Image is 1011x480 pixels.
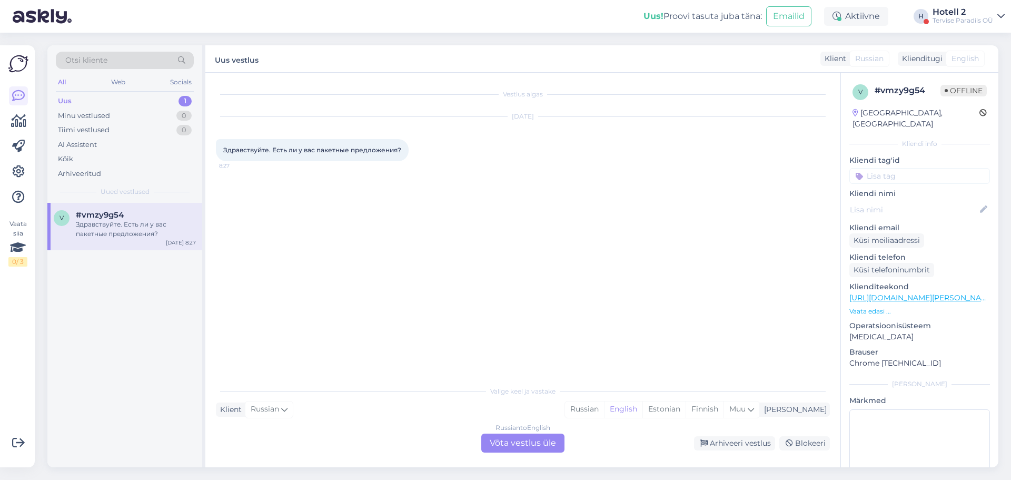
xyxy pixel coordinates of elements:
[951,53,979,64] span: English
[849,252,990,263] p: Kliendi telefon
[216,90,830,99] div: Vestlus algas
[853,107,979,130] div: [GEOGRAPHIC_DATA], [GEOGRAPHIC_DATA]
[849,139,990,149] div: Kliendi info
[642,401,686,417] div: Estonian
[933,8,1005,25] a: Hotell 2Tervise Paradiis OÜ
[849,233,924,248] div: Küsi meiliaadressi
[76,210,124,220] span: #vmzy9g54
[898,53,943,64] div: Klienditugi
[216,112,830,121] div: [DATE]
[8,257,27,267] div: 0 / 3
[176,125,192,135] div: 0
[219,162,259,170] span: 8:27
[179,96,192,106] div: 1
[849,347,990,358] p: Brauser
[849,331,990,342] p: [MEDICAL_DATA]
[109,75,127,89] div: Web
[176,111,192,121] div: 0
[58,140,97,150] div: AI Assistent
[849,395,990,406] p: Märkmed
[604,401,642,417] div: English
[729,404,746,414] span: Muu
[216,404,242,415] div: Klient
[565,401,604,417] div: Russian
[766,6,811,26] button: Emailid
[58,96,72,106] div: Uus
[8,54,28,74] img: Askly Logo
[875,84,940,97] div: # vmzy9g54
[849,293,995,302] a: [URL][DOMAIN_NAME][PERSON_NAME]
[849,155,990,166] p: Kliendi tag'id
[940,85,987,96] span: Offline
[643,10,762,23] div: Proovi tasuta juba täna:
[914,9,928,24] div: H
[824,7,888,26] div: Aktiivne
[849,281,990,292] p: Klienditeekond
[166,239,196,247] div: [DATE] 8:27
[101,187,150,197] span: Uued vestlused
[58,125,110,135] div: Tiimi vestlused
[855,53,884,64] span: Russian
[223,146,401,154] span: Здравствуйте. Есть ли у вас пакетные предложения?
[481,434,564,453] div: Võta vestlus üle
[779,436,830,450] div: Blokeeri
[820,53,846,64] div: Klient
[849,188,990,199] p: Kliendi nimi
[849,307,990,316] p: Vaata edasi ...
[849,358,990,369] p: Chrome [TECHNICAL_ID]
[58,111,110,121] div: Minu vestlused
[65,55,107,66] span: Otsi kliente
[215,52,259,66] label: Uus vestlus
[495,423,550,433] div: Russian to English
[849,379,990,389] div: [PERSON_NAME]
[58,169,101,179] div: Arhiveeritud
[76,220,196,239] div: Здравствуйте. Есть ли у вас пакетные предложения?
[56,75,68,89] div: All
[60,214,64,222] span: v
[849,320,990,331] p: Operatsioonisüsteem
[850,204,978,215] input: Lisa nimi
[933,16,993,25] div: Tervise Paradiis OÜ
[760,404,827,415] div: [PERSON_NAME]
[858,88,863,96] span: v
[849,263,934,277] div: Küsi telefoninumbrit
[849,222,990,233] p: Kliendi email
[216,387,830,396] div: Valige keel ja vastake
[686,401,723,417] div: Finnish
[251,404,279,415] span: Russian
[933,8,993,16] div: Hotell 2
[8,219,27,267] div: Vaata siia
[58,154,73,164] div: Kõik
[849,168,990,184] input: Lisa tag
[694,436,775,450] div: Arhiveeri vestlus
[643,11,663,21] b: Uus!
[168,75,194,89] div: Socials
